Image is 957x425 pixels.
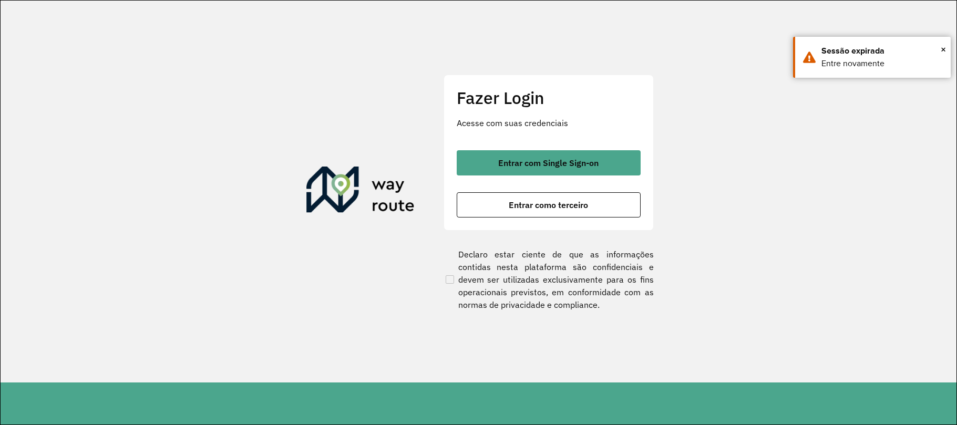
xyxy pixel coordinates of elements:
span: × [941,42,946,57]
button: button [457,150,641,175]
label: Declaro estar ciente de que as informações contidas nesta plataforma são confidenciais e devem se... [444,248,654,311]
button: button [457,192,641,217]
img: Roteirizador AmbevTech [306,167,415,217]
p: Acesse com suas credenciais [457,117,641,129]
div: Sessão expirada [821,45,943,57]
span: Entrar como terceiro [509,201,588,209]
h2: Fazer Login [457,88,641,108]
div: Entre novamente [821,57,943,70]
span: Entrar com Single Sign-on [498,159,599,167]
button: Close [941,42,946,57]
